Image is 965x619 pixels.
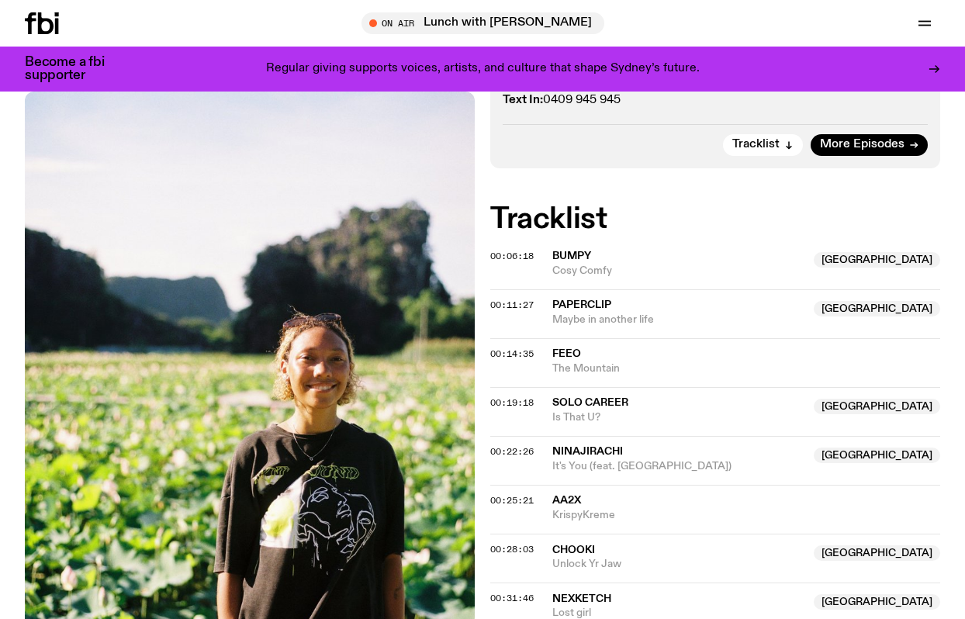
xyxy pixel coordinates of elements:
span: [GEOGRAPHIC_DATA] [814,594,940,610]
button: On AirLunch with [PERSON_NAME] [361,12,604,34]
strong: Text In: [503,94,543,106]
span: 00:06:18 [490,250,534,262]
span: [GEOGRAPHIC_DATA] [814,252,940,268]
span: Bumpy [552,251,591,261]
span: It's You (feat. [GEOGRAPHIC_DATA]) [552,459,804,474]
span: Solo Career [552,397,628,408]
span: Unlock Yr Jaw [552,557,804,572]
button: 00:22:26 [490,448,534,456]
p: Regular giving supports voices, artists, and culture that shape Sydney’s future. [266,62,700,76]
span: 00:14:35 [490,348,534,360]
span: ChooKi [552,545,595,555]
span: feeo [552,348,581,359]
span: [GEOGRAPHIC_DATA] [814,448,940,463]
span: Is That U? [552,410,804,425]
button: 00:31:46 [490,594,534,603]
h2: Tracklist [490,206,940,233]
span: [GEOGRAPHIC_DATA] [814,545,940,561]
span: AA2x [552,495,581,506]
a: More Episodes [811,134,928,156]
span: Cosy Comfy [552,264,804,278]
span: KrispyKreme [552,508,940,523]
span: Tracklist [732,139,780,150]
span: nexketch [552,593,611,604]
span: [GEOGRAPHIC_DATA] [814,399,940,414]
button: 00:14:35 [490,350,534,358]
button: 00:11:27 [490,301,534,309]
span: 00:19:18 [490,396,534,409]
span: Maybe in another life [552,313,804,327]
h3: Become a fbi supporter [25,56,124,82]
span: 00:28:03 [490,543,534,555]
button: Tracklist [723,134,803,156]
span: 00:22:26 [490,445,534,458]
span: 00:25:21 [490,494,534,507]
span: paperclip [552,299,611,310]
span: 00:31:46 [490,592,534,604]
span: More Episodes [820,139,904,150]
span: 00:11:27 [490,299,534,311]
button: 00:19:18 [490,399,534,407]
button: 00:28:03 [490,545,534,554]
span: [GEOGRAPHIC_DATA] [814,301,940,316]
button: 00:25:21 [490,496,534,505]
span: The Mountain [552,361,940,376]
span: Ninajirachi [552,446,623,457]
button: 00:06:18 [490,252,534,261]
